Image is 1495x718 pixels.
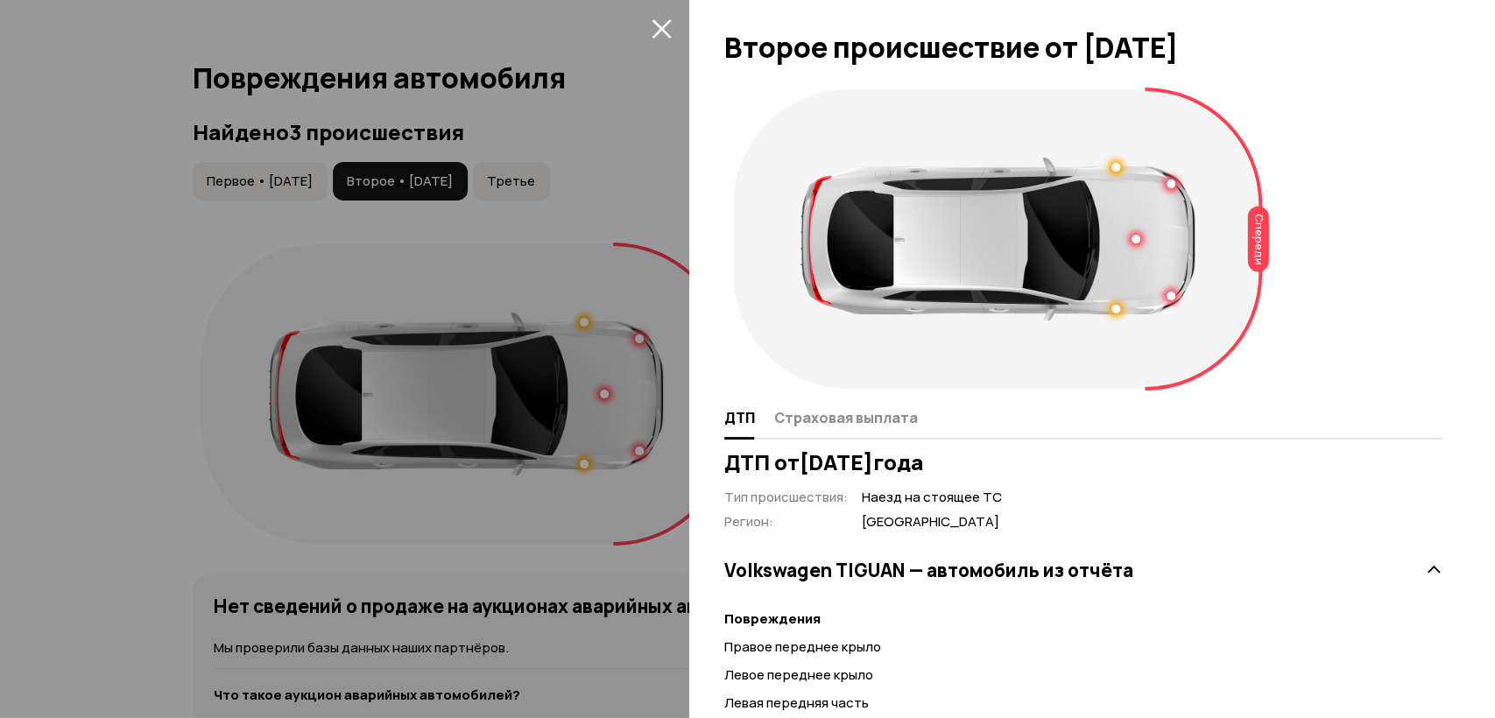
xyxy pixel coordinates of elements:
p: Правое переднее крыло [724,637,1442,657]
div: Спереди [1248,207,1269,272]
span: ДТП [724,409,755,426]
span: Страховая выплата [774,409,918,426]
h3: ДТП от [DATE] года [724,450,1442,475]
span: Наезд на стоящее ТС [862,489,1002,507]
strong: Повреждения [724,609,821,628]
button: закрыть [647,14,675,42]
p: Левое переднее крыло [724,665,1442,685]
span: [GEOGRAPHIC_DATA] [862,513,1002,531]
p: Левая передняя часть [724,693,1442,713]
span: Регион : [724,512,773,531]
h3: Volkswagen TIGUAN — автомобиль из отчёта [724,559,1133,581]
span: Тип происшествия : [724,488,848,506]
